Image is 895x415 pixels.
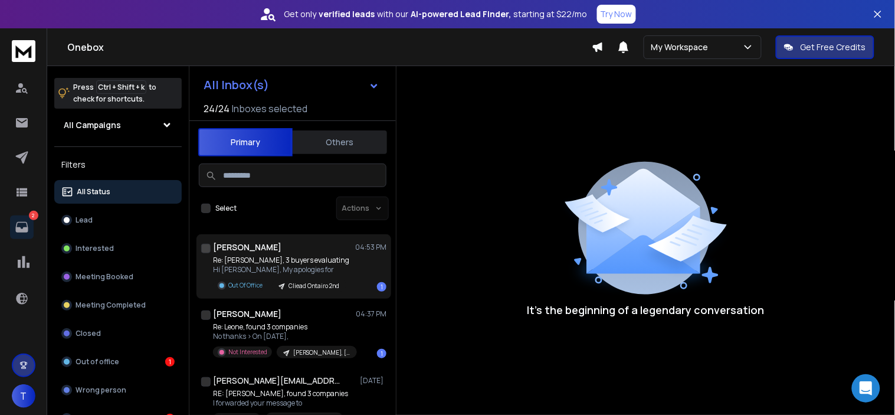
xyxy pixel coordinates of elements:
strong: AI-powered Lead Finder, [411,8,512,20]
p: 04:53 PM [355,243,386,252]
button: Out of office1 [54,350,182,374]
span: 24 / 24 [204,102,230,116]
p: Re: [PERSON_NAME], 3 buyers evaluating [213,256,349,265]
label: Select [215,204,237,213]
button: Lead [54,208,182,232]
p: [PERSON_NAME], [GEOGRAPHIC_DATA] ([GEOGRAPHIC_DATA]) [293,348,350,357]
button: Wrong person [54,378,182,402]
button: All Campaigns [54,113,182,137]
p: All Status [77,187,110,197]
h1: All Inbox(s) [204,79,269,91]
button: Try Now [597,5,636,24]
p: Out of office [76,357,119,367]
div: 1 [165,357,175,367]
p: Meeting Booked [76,272,133,282]
button: T [12,384,35,408]
p: Out Of Office [228,281,263,290]
div: 1 [377,349,386,358]
p: Closed [76,329,101,338]
p: Get only with our starting at $22/mo [284,8,588,20]
p: [DATE] [360,376,386,385]
p: Cliead Ontairo 2nd [289,282,339,290]
p: Not Interested [228,348,267,357]
p: My Workspace [651,41,713,53]
p: RE: [PERSON_NAME], found 3 companies [213,389,348,398]
button: Meeting Completed [54,293,182,317]
button: Get Free Credits [776,35,874,59]
h3: Filters [54,156,182,173]
h1: [PERSON_NAME] [213,308,281,320]
button: All Status [54,180,182,204]
p: Lead [76,215,93,225]
p: Wrong person [76,385,126,395]
div: Open Intercom Messenger [852,374,880,403]
img: logo [12,40,35,62]
h1: [PERSON_NAME][EMAIL_ADDRESS][DOMAIN_NAME] [213,375,343,387]
button: Closed [54,322,182,345]
button: Others [293,129,387,155]
p: Interested [76,244,114,253]
button: Primary [198,128,293,156]
p: Press to check for shortcuts. [73,81,156,105]
p: I forwarded your message to [213,398,348,408]
p: Hi [PERSON_NAME], My apologies for [213,265,349,275]
button: Interested [54,237,182,260]
div: 1 [377,282,386,292]
span: Ctrl + Shift + k [96,80,146,94]
h3: Inboxes selected [232,102,307,116]
h1: All Campaigns [64,119,121,131]
a: 2 [10,215,34,239]
h1: [PERSON_NAME] [213,241,281,253]
p: It’s the beginning of a legendary conversation [527,302,765,318]
p: Get Free Credits [801,41,866,53]
h1: Onebox [67,40,592,54]
p: 04:37 PM [356,309,386,319]
strong: verified leads [319,8,375,20]
button: Meeting Booked [54,265,182,289]
p: Meeting Completed [76,300,146,310]
p: 2 [29,211,38,220]
p: No thanks > On [DATE], [213,332,355,341]
button: All Inbox(s) [194,73,389,97]
p: Re: Leone, found 3 companies [213,322,355,332]
p: Try Now [601,8,632,20]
